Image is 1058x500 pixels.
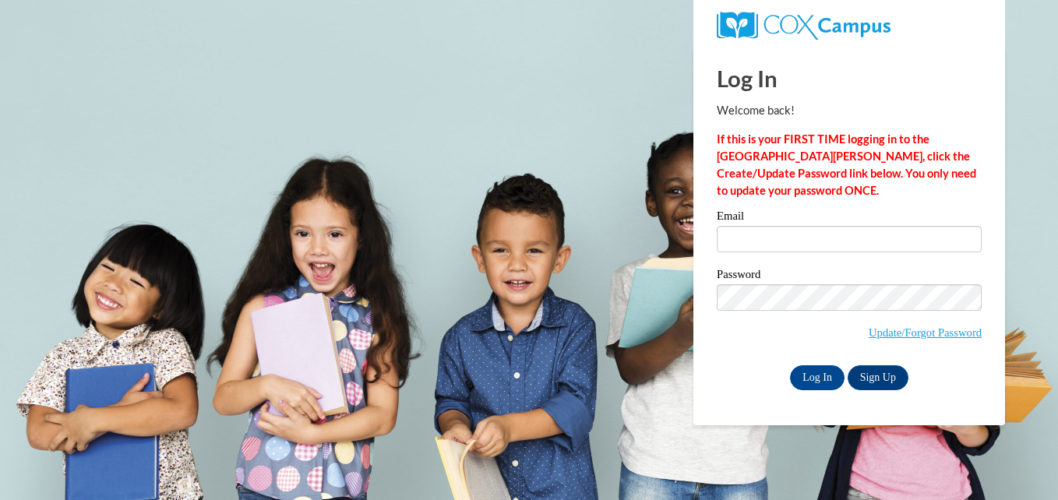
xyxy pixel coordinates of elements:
[717,18,890,31] a: COX Campus
[717,210,982,226] label: Email
[869,326,982,339] a: Update/Forgot Password
[717,269,982,284] label: Password
[717,132,976,197] strong: If this is your FIRST TIME logging in to the [GEOGRAPHIC_DATA][PERSON_NAME], click the Create/Upd...
[717,12,890,40] img: COX Campus
[790,365,845,390] input: Log In
[848,365,908,390] a: Sign Up
[717,62,982,94] h1: Log In
[717,102,982,119] p: Welcome back!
